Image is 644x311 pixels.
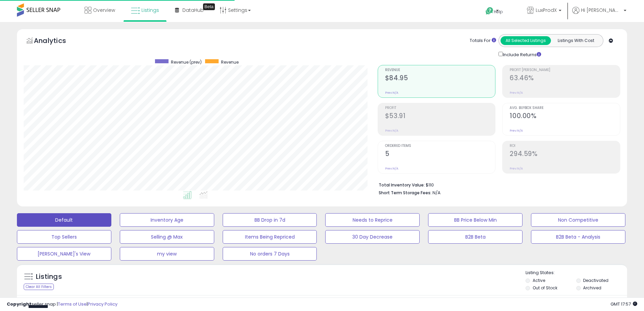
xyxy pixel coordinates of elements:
b: Total Inventory Value: [379,182,425,188]
button: [PERSON_NAME]'s View [17,247,111,261]
li: $110 [379,180,615,188]
div: seller snap | | [7,301,117,308]
button: No orders 7 Days [223,247,317,261]
div: Tooltip anchor [203,3,215,10]
button: B2B Beta - Analysis [531,230,625,244]
i: Get Help [485,7,494,15]
span: Avg. Buybox Share [510,106,620,110]
a: Help [480,2,516,22]
small: Prev: N/A [385,129,398,133]
span: DataHub [182,7,204,14]
small: Prev: N/A [385,91,398,95]
small: Prev: N/A [510,129,523,133]
span: LuxProdX [536,7,557,14]
button: Needs to Reprice [325,213,420,227]
button: Top Sellers [17,230,111,244]
span: Revenue (prev) [171,59,202,65]
button: Selling @ Max [120,230,214,244]
span: Profit [PERSON_NAME] [510,68,620,72]
label: Out of Stock [533,285,557,291]
label: Active [533,277,545,283]
button: BB Price Below Min [428,213,523,227]
button: Listings With Cost [551,36,601,45]
button: Non Competitive [531,213,625,227]
button: B2B Beta [428,230,523,244]
button: All Selected Listings [501,36,551,45]
span: Ordered Items [385,144,495,148]
span: N/A [432,190,441,196]
button: 30 Day Decrease [325,230,420,244]
h2: $53.91 [385,112,495,121]
div: Clear All Filters [24,284,54,290]
h2: 294.59% [510,150,620,159]
span: Hi [PERSON_NAME] [581,7,622,14]
h2: 63.46% [510,74,620,83]
small: Prev: N/A [385,166,398,171]
button: Default [17,213,111,227]
small: Prev: N/A [510,91,523,95]
span: Revenue [385,68,495,72]
div: Include Returns [493,50,549,58]
p: Listing States: [526,270,627,276]
h2: 5 [385,150,495,159]
button: BB Drop in 7d [223,213,317,227]
span: Listings [141,7,159,14]
strong: Copyright [7,301,31,307]
h5: Listings [36,272,62,282]
button: Items Being Repriced [223,230,317,244]
span: 2025-09-15 17:57 GMT [610,301,637,307]
div: Totals For [470,38,496,44]
label: Deactivated [583,277,608,283]
a: Hi [PERSON_NAME] [572,7,626,22]
h5: Analytics [34,36,79,47]
h2: 100.00% [510,112,620,121]
small: Prev: N/A [510,166,523,171]
span: Revenue [221,59,239,65]
span: Help [494,9,503,15]
span: Profit [385,106,495,110]
h2: $84.95 [385,74,495,83]
span: ROI [510,144,620,148]
label: Archived [583,285,601,291]
span: Overview [93,7,115,14]
button: my view [120,247,214,261]
b: Short Term Storage Fees: [379,190,431,196]
button: Inventory Age [120,213,214,227]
